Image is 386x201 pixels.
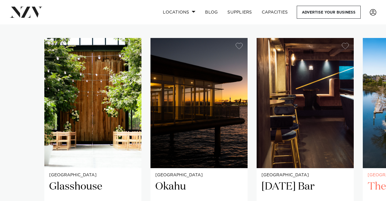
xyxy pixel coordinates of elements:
[261,173,349,177] small: [GEOGRAPHIC_DATA]
[155,173,243,177] small: [GEOGRAPHIC_DATA]
[158,6,200,19] a: Locations
[257,6,293,19] a: Capacities
[200,6,223,19] a: BLOG
[49,173,137,177] small: [GEOGRAPHIC_DATA]
[223,6,257,19] a: SUPPLIERS
[10,7,43,17] img: nzv-logo.png
[297,6,361,19] a: Advertise your business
